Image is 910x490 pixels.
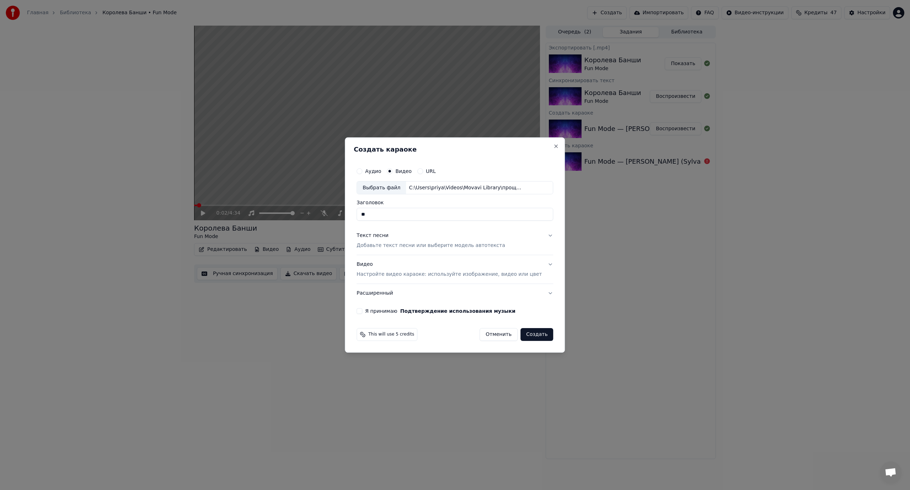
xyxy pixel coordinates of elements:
button: Отменить [480,328,518,341]
label: Видео [395,169,412,174]
h2: Создать караоке [354,146,556,153]
div: C:\Users\priya\Videos\Movavi Library\прощай.mp4 [406,184,527,191]
div: Видео [357,261,542,278]
div: Текст песни [357,232,389,239]
button: Создать [520,328,553,341]
button: Я принимаю [400,309,515,314]
span: This will use 5 credits [368,332,414,337]
button: Расширенный [357,284,553,302]
p: Добавьте текст песни или выберите модель автотекста [357,242,505,249]
div: Выбрать файл [357,181,406,194]
p: Настройте видео караоке: используйте изображение, видео или цвет [357,271,542,278]
button: Текст песниДобавьте текст песни или выберите модель автотекста [357,227,553,255]
label: Заголовок [357,200,553,205]
label: Я принимаю [365,309,515,314]
label: URL [426,169,436,174]
button: ВидеоНастройте видео караоке: используйте изображение, видео или цвет [357,255,553,284]
label: Аудио [365,169,381,174]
